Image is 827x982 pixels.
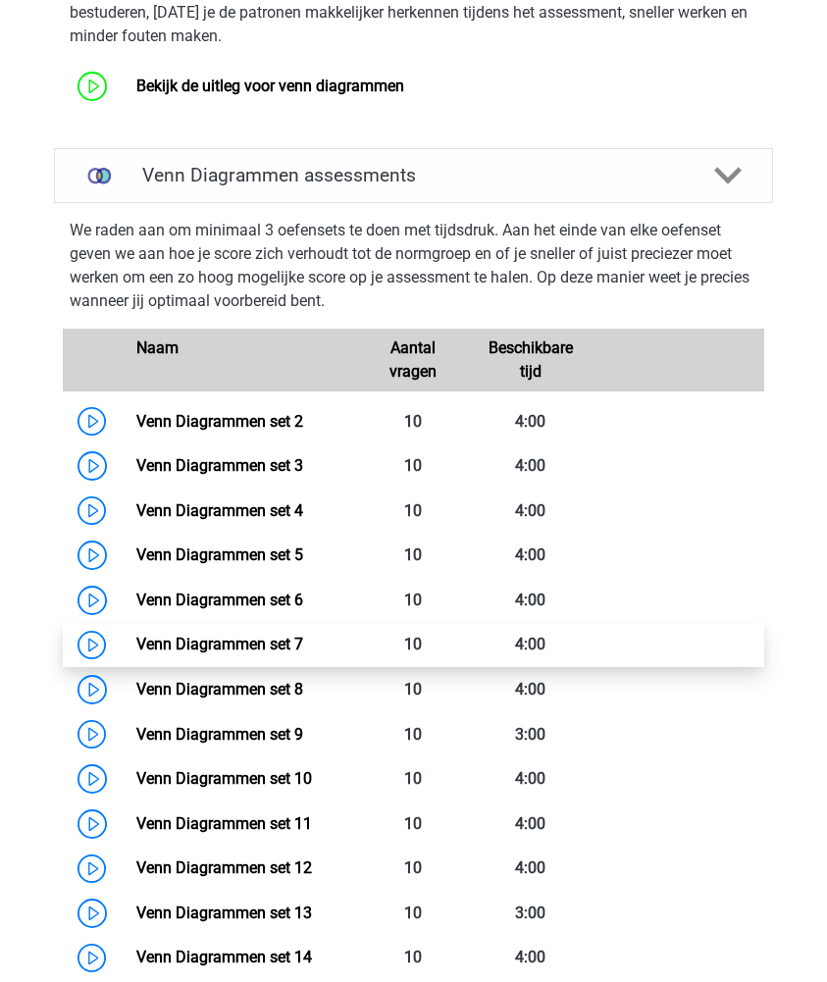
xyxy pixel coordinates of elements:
a: Venn Diagrammen set 9 [136,725,303,744]
div: Aantal vragen [355,336,472,384]
a: Venn Diagrammen set 10 [136,769,312,788]
a: Venn Diagrammen set 3 [136,456,303,475]
a: Venn Diagrammen set 4 [136,501,303,520]
img: venn diagrammen assessments [78,155,120,196]
div: Naam [122,336,355,384]
p: We raden aan om minimaal 3 oefensets te doen met tijdsdruk. Aan het einde van elke oefenset geven... [70,219,757,313]
a: assessments Venn Diagrammen assessments [46,148,781,203]
h4: Venn Diagrammen assessments [142,164,685,186]
a: Bekijk de uitleg voor venn diagrammen [136,77,404,95]
a: Venn Diagrammen set 8 [136,680,303,698]
a: Venn Diagrammen set 6 [136,591,303,609]
a: Venn Diagrammen set 2 [136,412,303,431]
a: Venn Diagrammen set 14 [136,948,312,966]
a: Venn Diagrammen set 11 [136,814,312,833]
div: Beschikbare tijd [472,336,589,384]
a: Venn Diagrammen set 13 [136,904,312,922]
a: Venn Diagrammen set 5 [136,545,303,564]
a: Venn Diagrammen set 7 [136,635,303,653]
a: Venn Diagrammen set 12 [136,858,312,877]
